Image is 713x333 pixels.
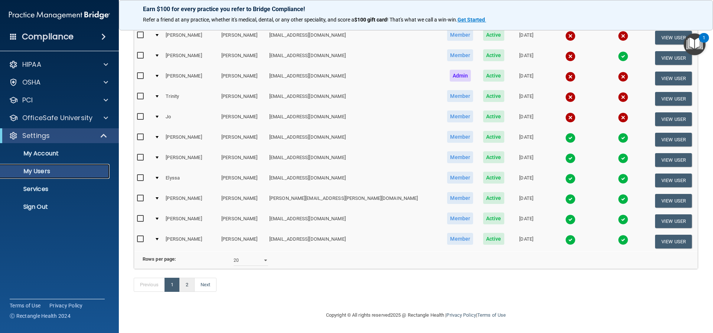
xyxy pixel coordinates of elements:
a: HIPAA [9,60,108,69]
td: [PERSON_NAME] [218,109,266,129]
span: Ⓒ Rectangle Health 2024 [10,312,71,320]
td: [DATE] [509,170,544,191]
td: [EMAIL_ADDRESS][DOMAIN_NAME] [266,211,442,231]
td: [DATE] [509,211,544,231]
button: View User [655,31,692,44]
img: tick.e7d51cea.svg [618,133,628,143]
img: cross.ca9f0e7f.svg [618,31,628,41]
td: [PERSON_NAME] [218,89,266,109]
td: [PERSON_NAME] [163,191,218,211]
img: cross.ca9f0e7f.svg [565,92,576,102]
td: [DATE] [509,68,544,89]
td: [EMAIL_ADDRESS][DOMAIN_NAME] [266,170,442,191]
strong: Get Started [458,17,485,23]
td: [DATE] [509,191,544,211]
td: [EMAIL_ADDRESS][DOMAIN_NAME] [266,48,442,68]
img: tick.e7d51cea.svg [565,194,576,204]
td: [EMAIL_ADDRESS][DOMAIN_NAME] [266,27,442,48]
a: Privacy Policy [49,302,83,309]
a: OSHA [9,78,108,87]
span: Refer a friend at any practice, whether it's medical, dental, or any other speciality, and score a [143,17,354,23]
td: [EMAIL_ADDRESS][DOMAIN_NAME] [266,231,442,251]
span: Member [447,49,473,61]
a: Get Started [458,17,486,23]
img: tick.e7d51cea.svg [565,214,576,225]
span: Active [483,70,504,82]
img: tick.e7d51cea.svg [565,235,576,245]
td: [PERSON_NAME][EMAIL_ADDRESS][PERSON_NAME][DOMAIN_NAME] [266,191,442,211]
td: [PERSON_NAME] [218,129,266,150]
a: Settings [9,131,108,140]
button: View User [655,174,692,187]
p: HIPAA [22,60,41,69]
img: cross.ca9f0e7f.svg [565,72,576,82]
a: PCI [9,96,108,105]
td: [PERSON_NAME] [163,231,218,251]
span: Active [483,151,504,163]
td: Elyssa [163,170,218,191]
button: View User [655,92,692,106]
span: Member [447,192,473,204]
td: [EMAIL_ADDRESS][DOMAIN_NAME] [266,68,442,89]
span: Member [447,111,473,122]
span: Active [483,192,504,204]
td: [PERSON_NAME] [218,48,266,68]
img: tick.e7d51cea.svg [618,194,628,204]
td: Jo [163,109,218,129]
img: cross.ca9f0e7f.svg [565,51,576,62]
td: [PERSON_NAME] [218,231,266,251]
td: [PERSON_NAME] [218,170,266,191]
span: Active [483,111,504,122]
a: OfficeSafe University [9,113,108,122]
span: Member [447,151,473,163]
button: View User [655,112,692,126]
span: Active [483,29,504,41]
td: [DATE] [509,27,544,48]
td: [DATE] [509,48,544,68]
td: [PERSON_NAME] [163,150,218,170]
td: [PERSON_NAME] [218,191,266,211]
img: tick.e7d51cea.svg [618,174,628,184]
p: PCI [22,96,33,105]
td: [DATE] [509,89,544,109]
img: cross.ca9f0e7f.svg [565,31,576,41]
span: Active [483,172,504,184]
div: Copyright © All rights reserved 2025 @ Rectangle Health | | [280,303,551,327]
td: [PERSON_NAME] [218,68,266,89]
td: [PERSON_NAME] [163,68,218,89]
p: My Account [5,150,106,157]
a: Privacy Policy [446,312,476,318]
img: tick.e7d51cea.svg [618,153,628,164]
img: tick.e7d51cea.svg [618,214,628,225]
a: 1 [165,278,180,292]
button: Open Resource Center, 1 new notification [684,33,706,55]
a: 2 [179,278,195,292]
td: [PERSON_NAME] [163,48,218,68]
img: tick.e7d51cea.svg [618,235,628,245]
td: Trinity [163,89,218,109]
td: [PERSON_NAME] [163,27,218,48]
span: Active [483,131,504,143]
p: OSHA [22,78,41,87]
img: cross.ca9f0e7f.svg [618,72,628,82]
td: [DATE] [509,150,544,170]
img: cross.ca9f0e7f.svg [565,112,576,123]
img: tick.e7d51cea.svg [565,133,576,143]
td: [DATE] [509,231,544,251]
p: My Users [5,168,106,175]
span: Active [483,90,504,102]
div: 1 [703,38,705,47]
td: [EMAIL_ADDRESS][DOMAIN_NAME] [266,109,442,129]
button: View User [655,72,692,85]
td: [PERSON_NAME] [218,150,266,170]
img: tick.e7d51cea.svg [565,153,576,164]
td: [EMAIL_ADDRESS][DOMAIN_NAME] [266,89,442,109]
p: Sign Out [5,203,106,211]
span: Member [447,172,473,184]
span: Member [447,212,473,224]
td: [DATE] [509,109,544,129]
a: Previous [134,278,165,292]
button: View User [655,235,692,248]
td: [PERSON_NAME] [163,211,218,231]
button: View User [655,133,692,146]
